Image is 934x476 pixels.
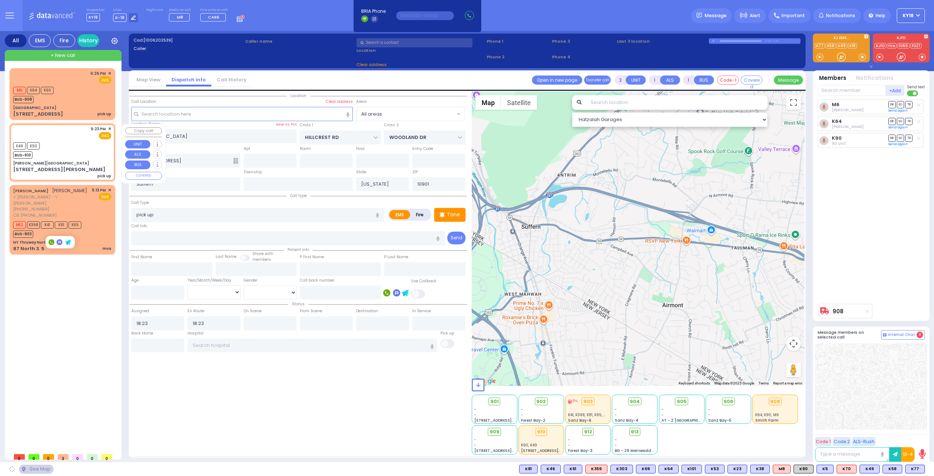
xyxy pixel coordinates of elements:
span: Phone 1 [487,38,549,44]
span: AT - 2 [GEOGRAPHIC_DATA] [661,418,715,423]
span: All areas [356,107,465,121]
span: 902 [536,398,546,405]
span: EMS [99,132,111,139]
div: BLS [705,465,725,473]
label: P First Name [300,254,324,260]
img: Logo [29,11,77,20]
span: BUS-903 [13,231,33,238]
span: DR [888,101,896,108]
label: Pick up [440,330,454,336]
label: From Scene [300,308,322,314]
button: Members [819,74,846,82]
label: Apt [244,146,250,152]
span: K398 [27,221,40,229]
label: Use Callback [411,278,436,284]
span: ✕ [108,70,111,77]
img: comment-alt.png [883,333,887,337]
span: K-18 [113,13,127,22]
span: K64 [27,87,40,94]
span: Location [287,93,310,98]
span: - [708,407,710,412]
a: [PERSON_NAME] [13,188,49,194]
label: Age [131,278,139,283]
label: Caller: [134,46,243,52]
div: 903 [582,398,594,406]
div: K61 [564,465,582,473]
a: FD21 [910,43,922,49]
div: BLS [817,465,834,473]
label: Caller name [245,38,354,44]
a: K58 [826,43,836,49]
button: Message [774,76,803,85]
span: 0 [87,454,98,460]
span: KY18 [903,12,914,19]
input: Search a contact [356,38,472,47]
span: Smith Farm [755,418,779,423]
div: BLS [905,465,925,473]
label: Lines [113,8,138,12]
div: BLS [636,465,656,473]
label: Destination [356,308,378,314]
span: - [615,412,617,418]
span: Forest Bay-3 [568,448,593,453]
input: (000)000-00000 [396,11,454,20]
div: 11% [568,399,578,404]
span: K90 [41,87,54,94]
div: NY Thruway North [13,240,48,245]
span: 909 [490,428,499,436]
label: Hospital [188,330,204,336]
div: K58 [883,465,902,473]
span: ✕ [108,187,111,193]
span: K41, K398, K81, K65, M12 [568,412,610,418]
div: BLS [564,465,582,473]
div: 908 [769,398,782,406]
label: Night unit [146,8,163,12]
span: - [708,412,710,418]
a: Fire [887,43,896,49]
span: 3 [58,454,69,460]
div: All [5,34,27,47]
div: K46 [541,465,561,473]
div: K69 [636,465,656,473]
label: Cross 2 [384,122,399,128]
img: message.svg [696,13,702,18]
span: - [568,442,570,448]
div: 87 North 3. 5 [13,245,45,252]
span: Clear address [356,62,387,67]
button: Toggle fullscreen view [786,95,801,110]
label: Areas [356,99,367,105]
span: TR [905,118,912,125]
div: K70 [837,465,857,473]
button: Code 1 [815,437,831,446]
div: BLS [659,465,679,473]
div: Year/Month/Week/Day [188,278,240,283]
span: - [474,442,476,448]
span: [PHONE_NUMBER] [13,206,49,212]
span: - [661,412,664,418]
span: Internal Chat [888,332,915,337]
span: - [474,412,476,418]
a: Open this area in Google Maps (opens a new window) [474,376,498,386]
span: All areas [356,107,455,120]
span: Important [781,12,805,19]
div: BLS [860,465,880,473]
div: BLS [541,465,561,473]
span: - [568,437,570,442]
div: BLS [750,465,770,473]
div: M8 [773,465,791,473]
a: K64 [832,119,842,124]
label: Call Location [131,99,156,105]
span: [1006202539] [143,37,173,43]
div: EMS [29,34,51,47]
button: KY18 [897,8,925,23]
button: Code 2 [833,437,851,446]
label: Floor [356,146,365,152]
span: - [615,407,617,412]
button: ALS [660,76,680,85]
span: Send text [907,84,925,90]
button: +Add [886,85,905,96]
label: Assigned [131,308,149,314]
span: K90 [27,142,40,150]
span: - [474,437,476,442]
span: 0 [72,454,83,460]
